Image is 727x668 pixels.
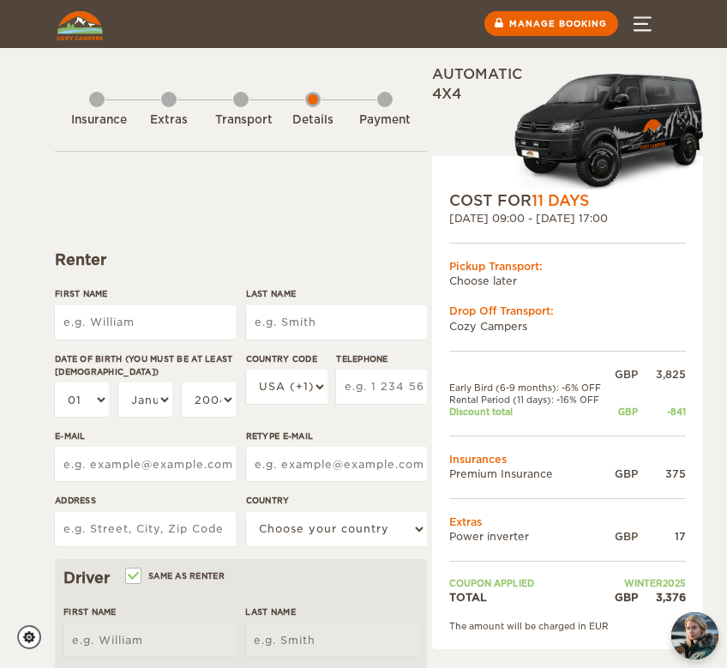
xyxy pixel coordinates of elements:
div: 17 [638,529,686,544]
label: Last Name [246,287,427,300]
input: Same as renter [127,572,138,583]
div: Drop Off Transport: [449,304,686,318]
div: COST FOR [449,190,686,211]
div: Driver [63,568,418,588]
div: Renter [55,250,427,270]
div: GBP [610,590,638,605]
div: GBP [610,466,638,481]
div: 3,825 [638,367,686,382]
input: e.g. Street, City, Zip Code [55,512,236,546]
div: GBP [610,367,638,382]
div: Payment [359,112,411,129]
td: Cozy Campers [449,319,686,334]
img: Freyja at Cozy Campers [671,612,718,659]
input: e.g. example@example.com [55,447,236,481]
input: e.g. William [55,305,236,340]
input: e.g. Smith [245,623,418,657]
label: Country [246,494,427,507]
input: e.g. Smith [246,305,427,340]
input: e.g. 1 234 567 890 [336,370,427,404]
label: Date of birth (You must be at least [DEMOGRAPHIC_DATA]) [55,352,236,379]
a: Cookie settings [17,625,52,649]
td: Choose later [449,274,686,288]
label: First Name [63,605,237,618]
td: Rental Period (11 days): -16% OFF [449,394,610,406]
label: Last Name [245,605,418,618]
div: Automatic 4x4 [432,65,703,190]
div: Extras [143,112,195,129]
div: -841 [638,406,686,418]
td: Premium Insurance [449,466,610,481]
td: Power inverter [449,529,610,544]
label: Address [55,494,236,507]
input: e.g. example@example.com [246,447,427,481]
label: Same as renter [127,568,225,584]
div: Transport [215,112,267,129]
img: Cozy Campers [57,11,103,40]
div: Pickup Transport: [449,259,686,274]
label: Telephone [336,352,427,365]
label: First Name [55,287,236,300]
input: e.g. William [63,623,237,657]
label: E-mail [55,430,236,442]
td: Insurances [449,452,686,466]
td: Winter2025 [610,577,686,589]
div: The amount will be charged in EUR [449,620,686,632]
div: 375 [638,466,686,481]
div: Insurance [71,112,123,129]
div: GBP [610,529,638,544]
td: TOTAL [449,590,610,605]
button: chat-button [671,612,718,659]
td: Coupon applied [449,577,610,589]
img: Cozy-3.png [501,70,703,190]
div: GBP [610,406,638,418]
div: [DATE] 09:00 - [DATE] 17:00 [449,211,686,226]
td: Extras [449,515,686,529]
div: 3,376 [638,590,686,605]
label: Country Code [246,352,327,365]
td: Early Bird (6-9 months): -6% OFF [449,382,610,394]
label: Retype E-mail [246,430,427,442]
div: Details [287,112,339,129]
span: 11 Days [532,192,589,209]
a: Manage booking [484,11,618,36]
td: Discount total [449,406,610,418]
